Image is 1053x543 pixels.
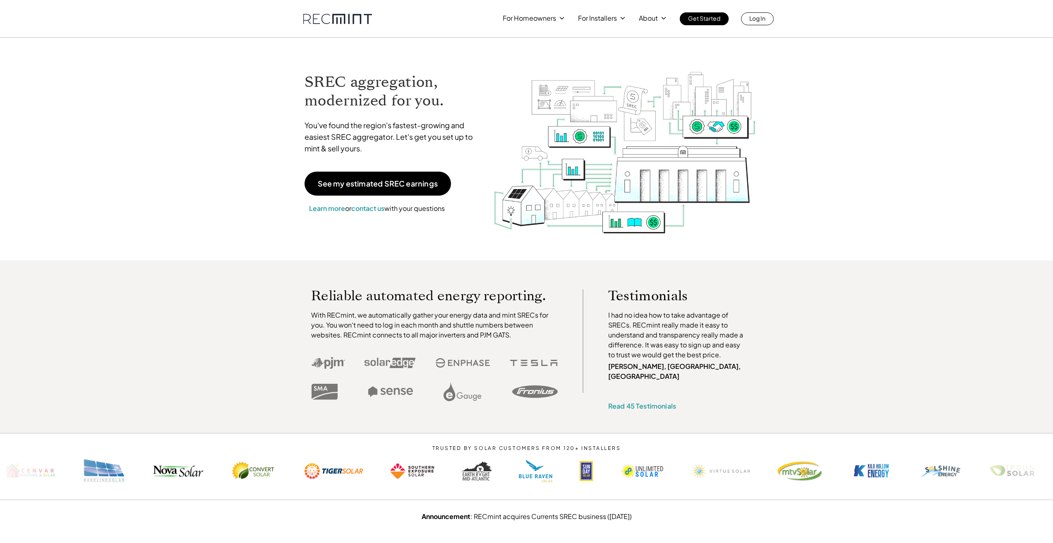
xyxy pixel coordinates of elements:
a: Log In [741,12,774,25]
p: See my estimated SREC earnings [318,180,438,187]
p: About [639,12,658,24]
h1: SREC aggregation, modernized for you. [305,73,481,110]
p: Get Started [688,12,720,24]
p: I had no idea how to take advantage of SRECs. RECmint really made it easy to understand and trans... [608,310,747,360]
p: For Installers [578,12,617,24]
p: Log In [749,12,765,24]
p: You've found the region's fastest-growing and easiest SREC aggregator. Let's get you set up to mi... [305,120,481,154]
p: Reliable automated energy reporting. [311,289,558,302]
a: Announcement: RECmint acquires Currents SREC business ([DATE]) [422,512,632,521]
p: TRUSTED BY SOLAR CUSTOMERS FROM 120+ INSTALLERS [407,445,646,451]
a: contact us [351,204,384,213]
a: Read 45 Testimonials [608,402,676,410]
strong: Announcement [422,512,470,521]
a: See my estimated SREC earnings [305,172,451,196]
p: [PERSON_NAME], [GEOGRAPHIC_DATA], [GEOGRAPHIC_DATA] [608,361,747,381]
a: Learn more [309,204,345,213]
a: Get Started [680,12,729,25]
p: For Homeowners [503,12,556,24]
p: or with your questions [305,203,449,214]
p: Testimonials [608,289,732,302]
img: RECmint value cycle [493,50,757,236]
p: With RECmint, we automatically gather your energy data and mint SRECs for you. You won't need to ... [311,310,558,340]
